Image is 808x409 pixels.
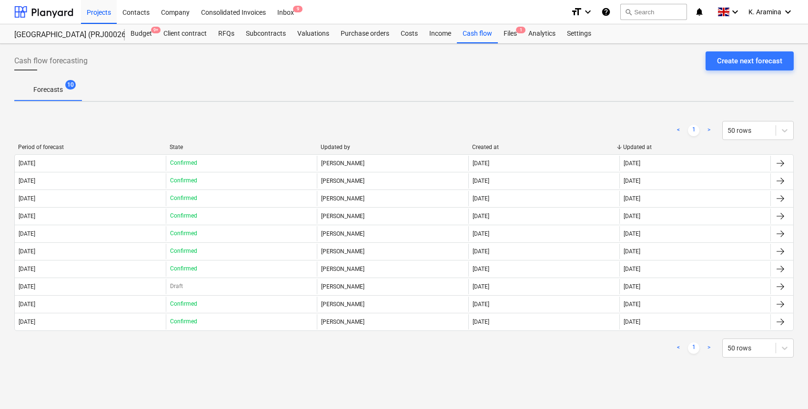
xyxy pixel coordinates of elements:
[317,297,468,312] div: [PERSON_NAME]
[516,27,525,33] span: 1
[624,195,640,202] div: [DATE]
[523,24,561,43] a: Analytics
[19,195,35,202] div: [DATE]
[624,248,640,255] div: [DATE]
[317,279,468,294] div: [PERSON_NAME]
[170,212,197,220] p: Confirmed
[65,80,76,90] span: 10
[472,144,616,150] div: Created at
[170,265,197,273] p: Confirmed
[624,178,640,184] div: [DATE]
[170,282,183,290] p: Draft
[601,6,611,18] i: Knowledge base
[424,24,457,43] a: Income
[317,261,468,277] div: [PERSON_NAME]
[623,144,767,150] div: Updated at
[624,301,640,308] div: [DATE]
[170,247,197,255] p: Confirmed
[170,144,313,150] div: State
[498,24,523,43] div: Files
[317,209,468,224] div: [PERSON_NAME]
[19,283,35,290] div: [DATE]
[571,6,582,18] i: format_size
[695,6,704,18] i: notifications
[760,363,808,409] iframe: Chat Widget
[335,24,395,43] a: Purchase orders
[620,4,687,20] button: Search
[19,248,35,255] div: [DATE]
[317,191,468,206] div: [PERSON_NAME]
[473,266,489,272] div: [DATE]
[625,8,632,16] span: search
[624,283,640,290] div: [DATE]
[212,24,240,43] a: RFQs
[473,248,489,255] div: [DATE]
[125,24,158,43] div: Budget
[706,51,794,70] button: Create next forecast
[19,266,35,272] div: [DATE]
[473,178,489,184] div: [DATE]
[170,177,197,185] p: Confirmed
[624,319,640,325] div: [DATE]
[582,6,594,18] i: keyboard_arrow_down
[688,342,699,354] a: Page 1 is your current page
[717,55,782,67] div: Create next forecast
[317,156,468,171] div: [PERSON_NAME]
[473,213,489,219] div: [DATE]
[473,319,489,325] div: [DATE]
[317,244,468,259] div: [PERSON_NAME]
[170,194,197,202] p: Confirmed
[19,301,35,308] div: [DATE]
[33,85,63,95] p: Forecasts
[624,230,640,237] div: [DATE]
[158,24,212,43] a: Client contract
[317,173,468,189] div: [PERSON_NAME]
[170,318,197,326] p: Confirmed
[19,178,35,184] div: [DATE]
[19,160,35,167] div: [DATE]
[624,266,640,272] div: [DATE]
[317,314,468,329] div: [PERSON_NAME]
[240,24,292,43] a: Subcontracts
[395,24,424,43] a: Costs
[14,55,88,67] span: Cash flow forecasting
[624,213,640,219] div: [DATE]
[19,230,35,237] div: [DATE]
[19,319,35,325] div: [DATE]
[317,226,468,241] div: [PERSON_NAME]
[125,24,158,43] a: Budget9+
[18,144,162,150] div: Period of forecast
[151,27,161,33] span: 9+
[688,125,699,136] a: Page 1 is your current page
[293,6,303,12] span: 9
[457,24,498,43] a: Cash flow
[748,8,781,16] span: K. Aramina
[170,300,197,308] p: Confirmed
[473,283,489,290] div: [DATE]
[624,160,640,167] div: [DATE]
[782,6,794,18] i: keyboard_arrow_down
[729,6,741,18] i: keyboard_arrow_down
[292,24,335,43] a: Valuations
[321,144,465,150] div: Updated by
[473,160,489,167] div: [DATE]
[473,195,489,202] div: [DATE]
[170,229,197,238] p: Confirmed
[703,342,715,354] a: Next page
[673,342,684,354] a: Previous page
[473,301,489,308] div: [DATE]
[703,125,715,136] a: Next page
[19,213,35,219] div: [DATE]
[673,125,684,136] a: Previous page
[561,24,597,43] a: Settings
[170,159,197,167] p: Confirmed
